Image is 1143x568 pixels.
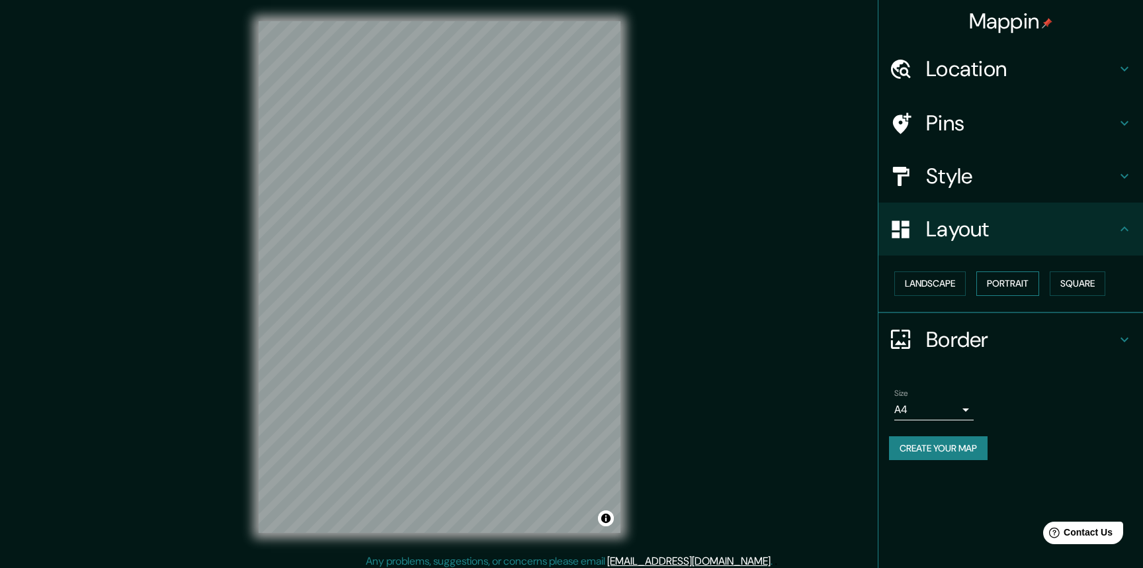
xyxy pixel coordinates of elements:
div: Layout [878,203,1143,256]
img: pin-icon.png [1042,18,1052,28]
h4: Layout [926,216,1117,242]
button: Toggle attribution [598,510,614,526]
button: Landscape [894,271,966,296]
button: Create your map [889,436,988,461]
div: Pins [878,97,1143,150]
h4: Pins [926,110,1117,136]
button: Square [1050,271,1105,296]
div: Border [878,313,1143,366]
button: Portrait [976,271,1039,296]
div: Style [878,150,1143,203]
label: Size [894,387,908,399]
div: A4 [894,399,974,420]
h4: Border [926,326,1117,353]
div: Location [878,42,1143,95]
canvas: Map [259,21,620,533]
a: [EMAIL_ADDRESS][DOMAIN_NAME] [607,554,771,568]
iframe: Help widget launcher [1025,516,1128,553]
h4: Mappin [969,8,1053,34]
h4: Location [926,56,1117,82]
h4: Style [926,163,1117,189]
